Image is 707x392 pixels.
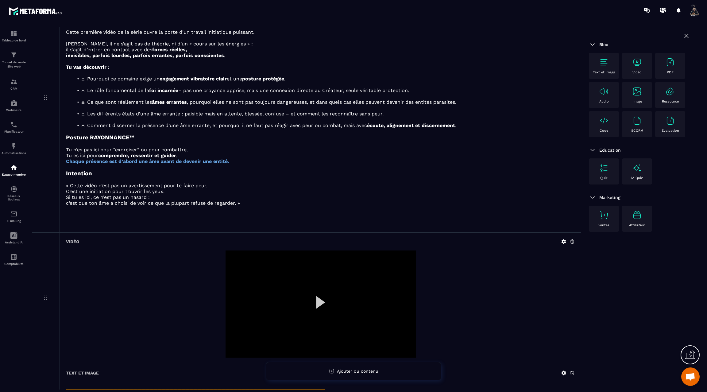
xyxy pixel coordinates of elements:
[66,158,229,164] strong: Chaque présence est d’abord une âme avant de devenir une entité.
[2,138,26,159] a: automationsautomationsAutomatisations
[66,382,325,390] strong: _________________________________________________________________
[2,194,26,201] p: Réseaux Sociaux
[242,76,284,82] strong: posture protégée
[152,99,187,105] strong: âmes errantes
[2,151,26,155] p: Automatisations
[632,163,642,173] img: text-image
[66,47,152,52] span: il s’agit d’entrer en contact avec des
[66,170,92,177] strong: Intention
[665,116,675,126] img: text-image no-wra
[2,181,26,206] a: social-networksocial-networkRéseaux Sociaux
[599,210,609,220] img: text-image no-wra
[2,87,26,90] p: CRM
[2,39,26,42] p: Tableau de bord
[599,148,621,153] span: Education
[224,52,225,58] span: .
[665,57,675,67] img: text-image no-wra
[10,30,17,37] img: formation
[73,87,575,93] li: 🜂 Le rôle fondamental de la
[2,95,26,116] a: automationsautomationsWebinaire
[66,29,254,35] span: Cette première vidéo de la série ouvre la porte d’un travail initiatique puissant.
[227,76,242,82] span: et une
[589,194,596,201] img: arrow-down
[662,99,679,103] p: Ressource
[600,176,608,180] p: Quiz
[66,153,98,158] span: Tu es ici pour
[599,116,609,126] img: text-image no-wra
[10,253,17,261] img: accountant
[455,122,456,128] span: .
[599,57,609,67] img: text-image no-wra
[631,176,643,180] p: IA Quiz
[9,6,64,17] img: logo
[632,87,642,96] img: text-image no-wra
[2,25,26,47] a: formationformationTableau de bord
[599,99,609,103] p: Audio
[632,210,642,220] img: text-image
[66,371,99,375] h6: Text et image
[2,262,26,266] p: Comptabilité
[66,52,224,58] strong: invisibles, parfois lourdes, parfois errantes, parfois conscientes
[73,122,575,128] li: 🜁 Comment discerner la présence d’une âme errante, et pourquoi il ne faut pas réagir avec peur ou...
[10,164,17,171] img: automations
[681,367,700,386] div: Ouvrir le chat
[2,73,26,95] a: formationformationCRM
[178,87,409,93] span: – pas une croyance apprise, mais une connexion directe au Créateur, seule véritable protection.
[149,87,178,93] strong: foi incarnée
[629,223,645,227] p: Affiliation
[176,153,177,158] span: .
[10,142,17,150] img: automations
[589,41,596,48] img: arrow-down
[10,51,17,59] img: formation
[98,153,176,158] strong: comprendre, ressentir et guider
[81,76,160,82] span: 🜁 Pourquoi ce domaine exige un
[2,249,26,270] a: accountantaccountantComptabilité
[66,134,134,141] strong: Posture RAYONNANCE™
[2,219,26,223] p: E-mailing
[2,173,26,176] p: Espace membre
[2,206,26,227] a: emailemailE-mailing
[337,369,378,374] span: Ajouter du contenu
[10,78,17,85] img: formation
[2,116,26,138] a: schedulerschedulerPlanificateur
[10,99,17,107] img: automations
[66,41,253,47] span: [PERSON_NAME], il ne s’agit pas de théorie, ni d’un « cours sur les énergies » :
[187,99,456,105] span: , pourquoi elles ne sont pas toujours dangereuses, et dans quels cas elles peuvent devenir des en...
[589,146,596,154] img: arrow-down
[2,130,26,133] p: Planificateur
[2,241,26,244] p: Assistant IA
[599,42,608,47] span: Bloc
[631,129,643,133] p: SCORM
[152,47,187,52] strong: forces réelles,
[284,76,285,82] span: .
[367,122,455,128] strong: écoute, alignement et discernement
[66,188,164,194] span: C’est une initiation pour t’ouvrir les yeux.
[73,111,575,117] li: 🜂 Les différents états d’une âme errante : paisible mais en attente, blessée, confuse – et commen...
[598,223,609,227] p: Ventes
[632,116,642,126] img: text-image no-wra
[599,87,609,96] img: text-image no-wra
[632,99,642,103] p: Image
[632,57,642,67] img: text-image no-wra
[2,108,26,112] p: Webinaire
[2,227,26,249] a: Assistant IA
[632,70,642,74] p: Vidéo
[66,194,150,200] span: Si tu es ici, ce n’est pas un hasard :
[66,183,207,188] span: « Cette vidéo n’est pas un avertissement pour te faire peur.
[600,129,608,133] p: Code
[66,147,188,153] span: Tu n’es pas ici pour “exorciser” ou pour combattre.
[593,70,615,74] p: Text et image
[662,129,679,133] p: Évaluation
[2,47,26,73] a: formationformationTunnel de vente Site web
[665,87,675,96] img: text-image no-wra
[10,210,17,218] img: email
[10,185,17,193] img: social-network
[66,239,79,244] h6: Vidéo
[73,99,575,105] li: 🜁 Ce que sont réellement les
[66,200,240,206] span: c’est que ton âme a choisi de voir ce que la plupart refuse de regarder. »
[2,159,26,181] a: automationsautomationsEspace membre
[599,195,620,200] span: Marketing
[66,64,110,70] strong: Tu vas découvrir :
[2,60,26,69] p: Tunnel de vente Site web
[599,163,609,173] img: text-image no-wra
